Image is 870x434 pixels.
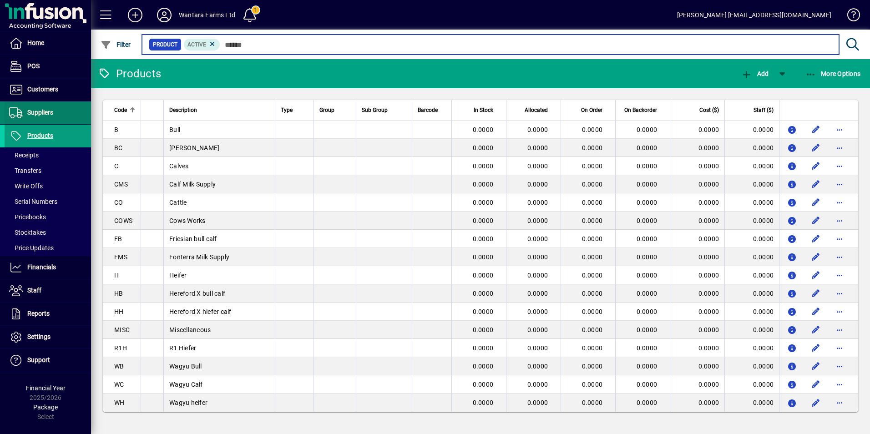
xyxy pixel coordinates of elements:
span: WH [114,399,125,406]
span: 0.0000 [527,253,548,261]
span: 0.0000 [527,162,548,170]
button: Edit [809,250,823,264]
td: 0.0000 [670,357,724,375]
a: Reports [5,303,91,325]
td: 0.0000 [670,157,724,175]
span: WB [114,363,124,370]
span: 0.0000 [582,344,603,352]
a: Suppliers [5,101,91,124]
span: H [114,272,119,279]
span: 0.0000 [637,272,658,279]
td: 0.0000 [724,266,779,284]
span: 0.0000 [582,381,603,388]
span: 0.0000 [527,199,548,206]
span: 0.0000 [473,199,494,206]
td: 0.0000 [724,375,779,394]
span: 0.0000 [473,144,494,151]
a: Home [5,32,91,55]
span: 0.0000 [527,144,548,151]
a: Customers [5,78,91,101]
span: 0.0000 [527,217,548,224]
span: 0.0000 [637,344,658,352]
a: Serial Numbers [5,194,91,209]
button: More options [832,286,847,301]
td: 0.0000 [670,266,724,284]
span: 0.0000 [637,308,658,315]
span: 0.0000 [582,126,603,133]
button: Edit [809,213,823,228]
button: Edit [809,195,823,210]
button: Edit [809,286,823,301]
td: 0.0000 [724,157,779,175]
button: Edit [809,304,823,319]
span: Cattle [169,199,187,206]
span: Group [319,105,334,115]
span: Cows Works [169,217,206,224]
div: Code [114,105,135,115]
span: 0.0000 [637,363,658,370]
span: Settings [27,333,51,340]
td: 0.0000 [670,339,724,357]
span: 0.0000 [637,253,658,261]
button: More options [832,213,847,228]
span: Pricebooks [9,213,46,221]
span: Package [33,404,58,411]
button: Edit [809,122,823,137]
span: 0.0000 [582,253,603,261]
span: 0.0000 [527,181,548,188]
button: Profile [150,7,179,23]
button: More options [832,359,847,373]
div: On Order [567,105,611,115]
span: 0.0000 [637,217,658,224]
span: 0.0000 [473,217,494,224]
span: Sub Group [362,105,388,115]
span: B [114,126,118,133]
a: Pricebooks [5,209,91,225]
span: FMS [114,253,127,261]
span: Suppliers [27,109,53,116]
mat-chip: Activation Status: Active [184,39,220,50]
a: Stocktakes [5,225,91,240]
span: Products [27,132,53,139]
button: Edit [809,177,823,192]
span: WC [114,381,124,388]
td: 0.0000 [670,212,724,230]
span: 0.0000 [527,363,548,370]
div: Barcode [418,105,446,115]
span: 0.0000 [637,290,658,297]
button: Filter [98,36,133,53]
td: 0.0000 [724,339,779,357]
div: [PERSON_NAME] [EMAIL_ADDRESS][DOMAIN_NAME] [677,8,831,22]
span: Wagyu heifer [169,399,207,406]
span: 0.0000 [473,181,494,188]
td: 0.0000 [724,357,779,375]
td: 0.0000 [724,248,779,266]
td: 0.0000 [670,375,724,394]
span: 0.0000 [637,126,658,133]
span: 0.0000 [582,326,603,333]
div: Sub Group [362,105,406,115]
span: COWS [114,217,132,224]
td: 0.0000 [670,284,724,303]
td: 0.0000 [670,394,724,412]
span: Miscellaneous [169,326,211,333]
a: Support [5,349,91,372]
span: Add [741,70,769,77]
span: Cost ($) [699,105,719,115]
td: 0.0000 [724,284,779,303]
a: Write Offs [5,178,91,194]
td: 0.0000 [724,212,779,230]
span: [PERSON_NAME] [169,144,219,151]
td: 0.0000 [724,193,779,212]
span: In Stock [474,105,493,115]
button: Edit [809,159,823,173]
button: More options [832,232,847,246]
td: 0.0000 [724,394,779,412]
span: 0.0000 [637,235,658,242]
span: Friesian bull calf [169,235,217,242]
div: Products [98,66,161,81]
span: 0.0000 [473,290,494,297]
span: Allocated [525,105,548,115]
span: 0.0000 [527,235,548,242]
span: 0.0000 [473,381,494,388]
